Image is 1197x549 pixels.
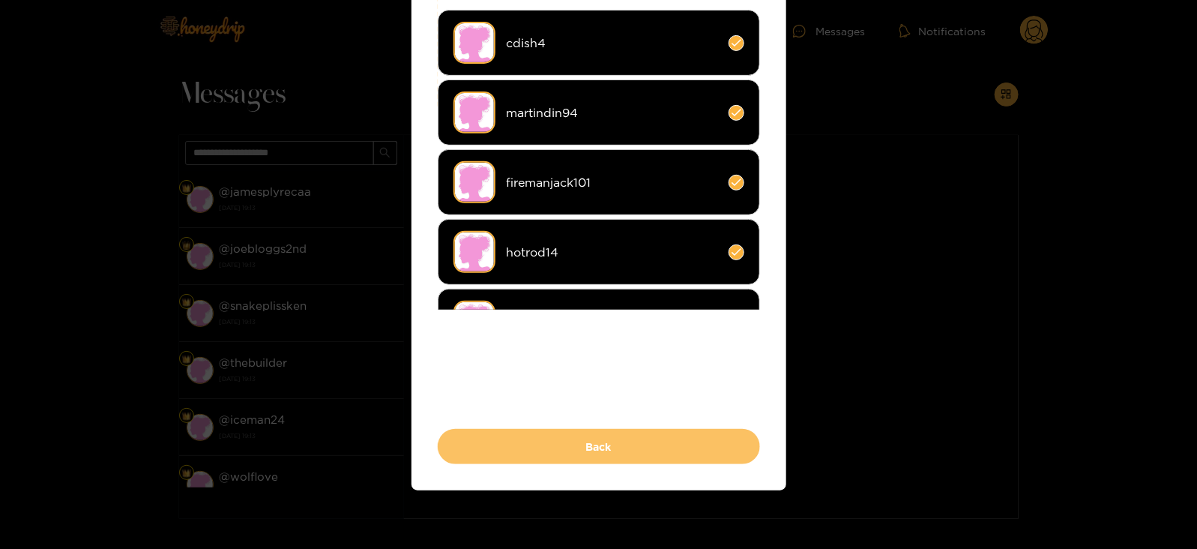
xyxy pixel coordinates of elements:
[507,174,717,191] span: firemanjack101
[453,91,495,133] img: no-avatar.png
[507,244,717,261] span: hotrod14
[507,104,717,121] span: martindin94
[507,34,717,52] span: cdish4
[453,301,495,343] img: no-avatar.png
[438,429,760,464] button: Back
[453,22,495,64] img: no-avatar.png
[453,161,495,203] img: no-avatar.png
[453,231,495,273] img: no-avatar.png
